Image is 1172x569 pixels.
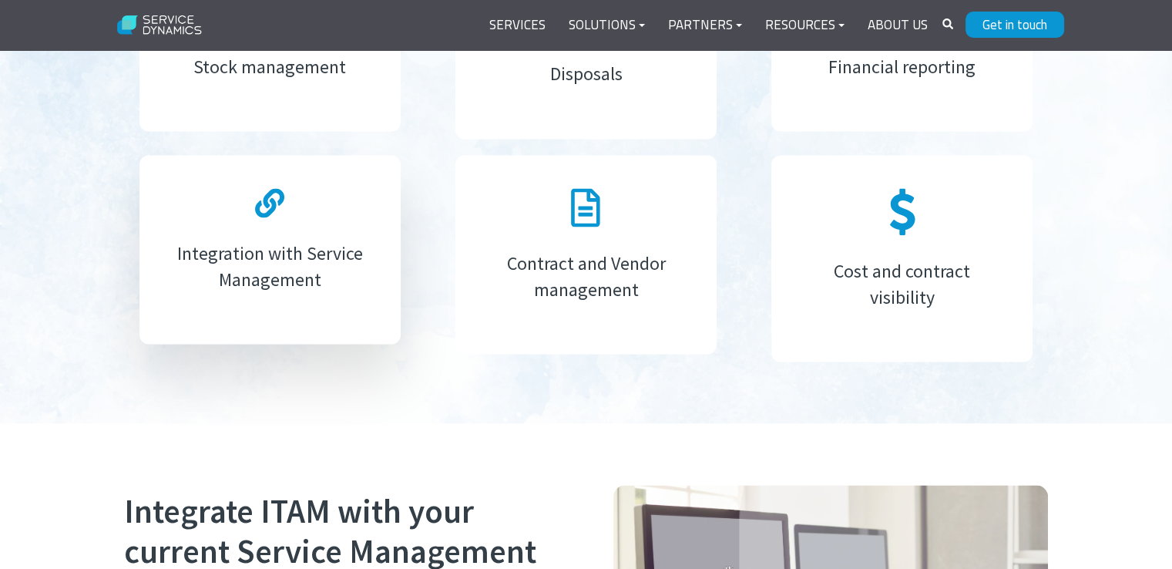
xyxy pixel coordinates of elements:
[965,12,1064,38] a: Get in touch
[478,7,939,44] div: Navigation Menu
[856,7,939,44] a: About Us
[489,251,683,302] h4: Contract and Vendor management
[804,54,999,80] h4: Financial reporting
[754,7,856,44] a: Resources
[173,54,368,80] h4: Stock management
[173,241,368,292] h4: Integration with Service Management
[557,7,657,44] a: Solutions
[657,7,754,44] a: Partners
[489,61,683,87] h4: Disposals
[109,5,211,45] img: Service Dynamics Logo - White
[478,7,557,44] a: Services
[804,258,999,310] h4: Cost and contract visibility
